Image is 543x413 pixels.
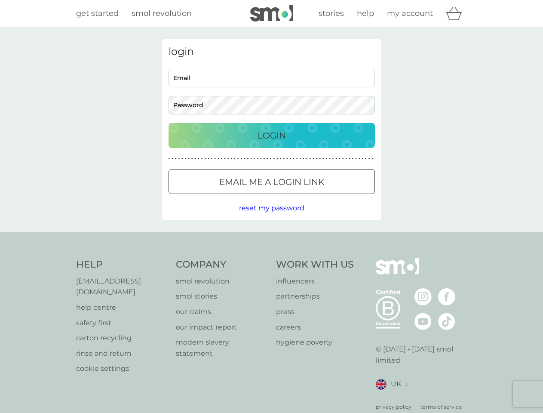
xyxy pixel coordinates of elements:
[175,157,177,161] p: ●
[280,157,282,161] p: ●
[376,258,419,287] img: smol
[438,313,455,330] img: visit the smol Tiktok page
[365,157,367,161] p: ●
[319,7,344,20] a: stories
[414,288,432,305] img: visit the smol Instagram page
[250,5,293,22] img: smol
[250,157,252,161] p: ●
[181,157,183,161] p: ●
[176,337,267,359] a: modern slavery statement
[224,157,226,161] p: ●
[326,157,328,161] p: ●
[283,157,285,161] p: ●
[420,403,462,411] a: terms of service
[276,258,354,271] h4: Work With Us
[221,157,223,161] p: ●
[204,157,206,161] p: ●
[191,157,193,161] p: ●
[239,203,304,214] button: reset my password
[329,157,331,161] p: ●
[76,302,168,313] a: help centre
[219,175,324,189] p: Email me a login link
[169,157,170,161] p: ●
[227,157,229,161] p: ●
[276,337,354,348] a: hygiene poverty
[76,348,168,359] a: rinse and return
[267,157,268,161] p: ●
[176,306,267,317] a: our claims
[316,157,318,161] p: ●
[208,157,209,161] p: ●
[306,157,308,161] p: ●
[258,129,286,142] p: Login
[132,9,192,18] span: smol revolution
[352,157,354,161] p: ●
[303,157,304,161] p: ●
[270,157,272,161] p: ●
[273,157,275,161] p: ●
[342,157,344,161] p: ●
[198,157,199,161] p: ●
[322,157,324,161] p: ●
[319,157,321,161] p: ●
[376,344,467,366] p: © [DATE] - [DATE] smol limited
[76,317,168,329] a: safety first
[195,157,196,161] p: ●
[339,157,341,161] p: ●
[357,9,374,18] span: help
[201,157,203,161] p: ●
[293,157,295,161] p: ●
[387,7,433,20] a: my account
[178,157,180,161] p: ●
[234,157,236,161] p: ●
[214,157,216,161] p: ●
[276,276,354,287] p: influencers
[276,306,354,317] a: press
[218,157,219,161] p: ●
[362,157,363,161] p: ●
[405,382,408,387] img: select a new location
[239,204,304,212] span: reset my password
[309,157,311,161] p: ●
[76,7,119,20] a: get started
[76,276,168,298] p: [EMAIL_ADDRESS][DOMAIN_NAME]
[335,157,337,161] p: ●
[254,157,255,161] p: ●
[76,333,168,344] a: carton recycling
[176,291,267,302] a: smol stories
[276,322,354,333] p: careers
[188,157,190,161] p: ●
[300,157,301,161] p: ●
[368,157,370,161] p: ●
[296,157,298,161] p: ●
[264,157,265,161] p: ●
[313,157,314,161] p: ●
[276,291,354,302] a: partnerships
[76,9,119,18] span: get started
[76,363,168,374] a: cookie settings
[169,123,375,148] button: Login
[376,403,411,411] p: privacy policy
[387,9,433,18] span: my account
[357,7,374,20] a: help
[237,157,239,161] p: ●
[176,258,267,271] h4: Company
[286,157,288,161] p: ●
[247,157,249,161] p: ●
[211,157,213,161] p: ●
[169,46,375,58] h3: login
[290,157,291,161] p: ●
[345,157,347,161] p: ●
[185,157,187,161] p: ●
[371,157,373,161] p: ●
[359,157,360,161] p: ●
[355,157,357,161] p: ●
